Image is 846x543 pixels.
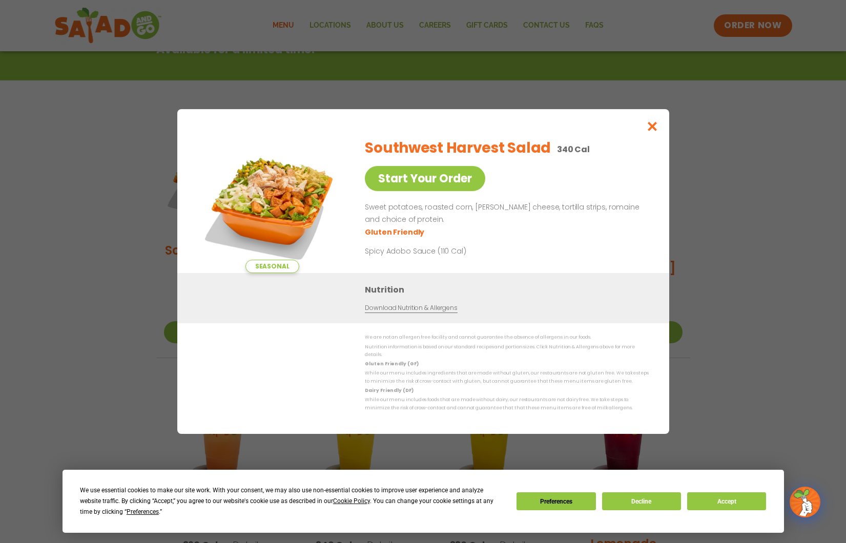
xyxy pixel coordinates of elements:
img: Featured product photo for Southwest Harvest Salad [200,130,344,273]
div: We use essential cookies to make our site work. With your consent, we may also use non-essential ... [80,485,504,517]
button: Preferences [517,492,595,510]
a: Start Your Order [365,166,485,191]
p: 340 Cal [556,143,589,156]
h3: Nutrition [365,283,654,296]
strong: Gluten Friendly (GF) [365,361,418,367]
button: Decline [602,492,681,510]
a: Download Nutrition & Allergens [365,303,457,313]
li: Gluten Friendly [365,227,426,238]
img: wpChatIcon [791,488,819,516]
div: Cookie Consent Prompt [63,470,784,533]
p: While our menu includes foods that are made without dairy, our restaurants are not dairy free. We... [365,396,649,412]
p: We are not an allergen free facility and cannot guarantee the absence of allergens in our foods. [365,333,649,341]
p: Nutrition information is based on our standard recipes and portion sizes. Click Nutrition & Aller... [365,343,649,359]
button: Accept [687,492,766,510]
span: Seasonal [245,260,299,273]
button: Close modal [635,109,669,143]
h2: Southwest Harvest Salad [365,137,551,159]
strong: Dairy Friendly (DF) [365,387,413,393]
span: Preferences [127,508,159,515]
p: Sweet potatoes, roasted corn, [PERSON_NAME] cheese, tortilla strips, romaine and choice of protein. [365,201,645,226]
p: Spicy Adobo Sauce (110 Cal) [365,246,554,257]
p: While our menu includes ingredients that are made without gluten, our restaurants are not gluten ... [365,369,649,385]
span: Cookie Policy [333,497,370,505]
